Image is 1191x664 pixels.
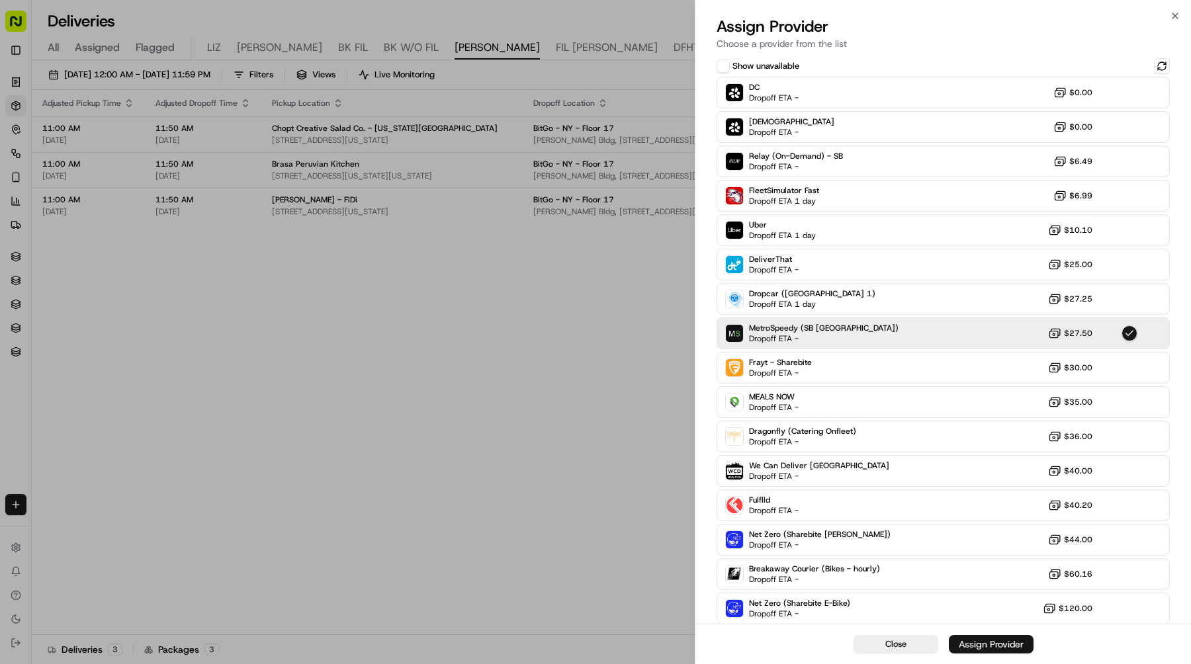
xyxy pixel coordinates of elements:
button: $60.16 [1048,567,1092,581]
button: Start new chat [225,130,241,146]
span: Dropoff ETA 1 day [749,299,842,310]
span: Uber [749,220,816,230]
span: $6.49 [1069,156,1092,167]
span: $35.00 [1064,397,1092,407]
span: Net Zero (Sharebite E-Bike) [749,598,850,608]
span: $0.00 [1069,87,1092,98]
span: Breakaway Courier (Bikes - hourly) [749,563,880,574]
button: Assign Provider [949,635,1034,653]
span: Klarizel Pensader [41,205,109,216]
button: $6.49 [1053,155,1092,168]
span: $30.00 [1064,362,1092,373]
span: $44.00 [1064,534,1092,545]
span: Dropoff ETA - [749,471,842,481]
span: $60.16 [1064,569,1092,579]
img: Uber [726,222,743,239]
span: Dropoff ETA - [749,368,812,378]
p: Choose a provider from the list [717,37,1170,50]
img: 1724597045416-56b7ee45-8013-43a0-a6f9-03cb97ddad50 [28,126,52,150]
span: Pylon [132,292,160,302]
div: Past conversations [13,172,89,183]
span: $27.25 [1064,294,1092,304]
button: $40.20 [1048,499,1092,512]
img: 1736555255976-a54dd68f-1ca7-489b-9aae-adbdc363a1c4 [26,206,37,216]
button: $6.99 [1053,189,1092,202]
span: Dropoff ETA - [749,436,842,447]
button: $36.00 [1048,430,1092,443]
span: $6.99 [1069,190,1092,201]
span: Close [885,638,906,650]
button: See all [205,169,241,185]
img: MetroSpeedy (SB NYC) [726,325,743,342]
span: Dropoff ETA - [749,93,799,103]
img: Internal [726,118,743,136]
span: Relay (On-Demand) - SB [749,151,843,161]
img: Frayt - Sharebite [726,359,743,376]
span: Knowledge Base [26,260,101,273]
span: MEALS NOW [749,392,799,402]
img: Breakaway Courier (Bikes - hourly) [726,565,743,583]
img: Klarizel Pensader [13,192,34,214]
span: Dropoff ETA - [749,608,842,619]
span: MetroSpeedy (SB [GEOGRAPHIC_DATA]) [749,323,899,333]
button: $25.00 [1048,258,1092,271]
img: Dropcar (NYC 1) [726,290,743,308]
span: Dropoff ETA - [749,265,799,275]
span: We Can Deliver [GEOGRAPHIC_DATA] [749,460,889,471]
a: 📗Knowledge Base [8,255,107,278]
button: $27.50 [1048,327,1092,340]
span: $10.10 [1064,225,1092,235]
img: Relay (On-Demand) - SB [726,153,743,170]
label: Show unavailable [732,60,799,72]
span: Dropoff ETA - [749,161,842,172]
button: Close [854,635,938,653]
img: We Can Deliver Boston [726,462,743,479]
span: $0.00 [1069,122,1092,132]
span: Dropoff ETA 1 day [749,196,819,206]
span: • [112,205,116,216]
span: Dropoff ETA - [749,505,799,516]
span: Dropoff ETA 1 day [749,230,816,241]
button: $0.00 [1053,120,1092,134]
span: FleetSimulator Fast [749,185,819,196]
div: Start new chat [60,126,217,140]
input: Got a question? Start typing here... [34,85,238,99]
div: 💻 [112,261,122,272]
button: $10.10 [1048,224,1092,237]
span: Dropoff ETA - [749,333,842,344]
span: DC [749,82,799,93]
span: Dropoff ETA - [749,402,799,413]
a: Powered byPylon [93,292,160,302]
span: $25.00 [1064,259,1092,270]
a: 💻API Documentation [107,255,218,278]
button: $35.00 [1048,395,1092,409]
span: $27.50 [1064,328,1092,339]
button: $0.00 [1053,86,1092,99]
span: $40.20 [1064,500,1092,511]
button: $44.00 [1048,533,1092,546]
span: DeliverThat [749,254,799,265]
button: $30.00 [1048,361,1092,374]
span: $40.00 [1064,466,1092,476]
span: $120.00 [1059,603,1092,614]
button: $27.25 [1048,292,1092,306]
img: DeliverThat [726,256,743,273]
span: Dropoff ETA - [749,540,842,550]
div: We're available if you need us! [60,140,182,150]
span: API Documentation [125,260,212,273]
img: MEALS NOW [726,394,743,411]
img: Net Zero (Sharebite E-Bike) [726,600,743,617]
span: Dropcar ([GEOGRAPHIC_DATA] 1) [749,288,875,299]
img: Sharebite (Onfleet) [726,84,743,101]
img: 1736555255976-a54dd68f-1ca7-489b-9aae-adbdc363a1c4 [13,126,37,150]
span: Dropoff ETA - [749,574,842,585]
div: Assign Provider [959,638,1024,651]
span: Fulflld [749,495,799,505]
button: $120.00 [1043,602,1092,615]
span: Dragonfly (Catering Onfleet) [749,426,856,436]
img: FleetSimulator Fast [726,187,743,204]
img: Dragonfly (Catering Onfleet) [726,428,743,445]
span: [DEMOGRAPHIC_DATA] [749,116,834,127]
h2: Assign Provider [717,16,1170,37]
img: Net Zero (Sharebite Walker) [726,531,743,548]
